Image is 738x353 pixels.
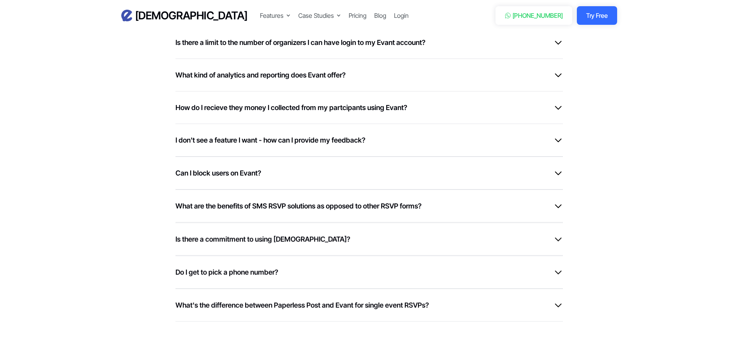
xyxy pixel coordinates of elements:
h3: [DEMOGRAPHIC_DATA] [135,9,248,22]
h6: I don't see a feature I want - how can I provide my feedback? [175,135,365,145]
a: Login [394,11,409,20]
div: Features [260,11,284,20]
h6: What are the benefits of SMS RSVP solutions as opposed to other RSVP forms? [175,201,421,211]
a: home [121,9,248,22]
h6: What kind of analytics and reporting does Evant offer? [175,70,346,80]
h6: Is there a limit to the number of organizers I can have login to my Evant account? [175,37,425,48]
a: Pricing [349,11,366,20]
div: [PHONE_NUMBER] [513,11,563,20]
a: Blog [374,11,386,20]
h6: Is there a commitment to using [DEMOGRAPHIC_DATA]? [175,234,350,245]
div: Features [260,11,291,20]
a: [PHONE_NUMBER] [495,6,573,25]
h6: What's the difference between Paperless Post and Evant for single event RSVPs? [175,300,429,310]
div: Case Studies [298,11,341,20]
a: Try Free [577,6,617,25]
div: Case Studies [298,11,334,20]
h6: How do I recieve they money I collected from my partcipants using Evant? [175,102,407,113]
h6: Can I block users on Evant? [175,168,261,178]
h6: Do I get to pick a phone number? [175,267,278,277]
